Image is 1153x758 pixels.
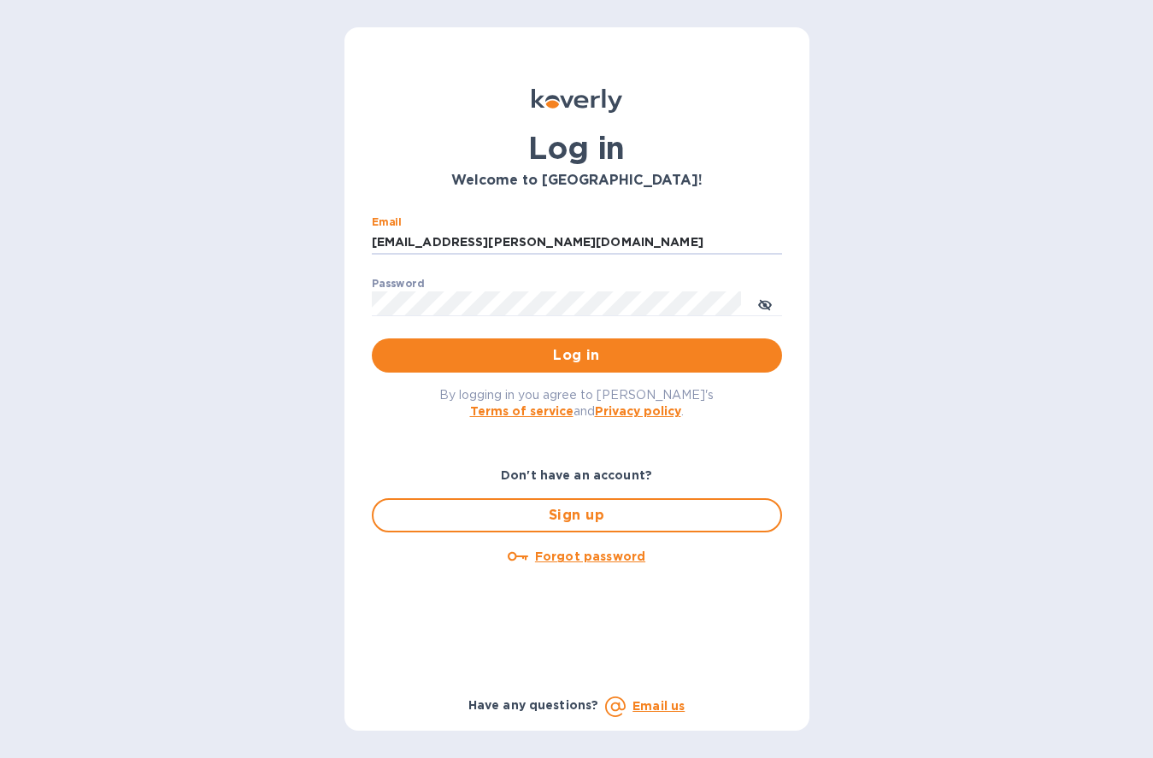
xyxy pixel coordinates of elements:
label: Password [372,279,424,289]
u: Forgot password [535,549,645,563]
b: Have any questions? [468,698,599,712]
h3: Welcome to [GEOGRAPHIC_DATA]! [372,173,782,189]
label: Email [372,217,402,227]
a: Privacy policy [595,404,681,418]
button: toggle password visibility [748,286,782,320]
input: Enter email address [372,230,782,256]
a: Email us [632,699,685,713]
h1: Log in [372,130,782,166]
button: Log in [372,338,782,373]
img: Koverly [532,89,622,113]
button: Sign up [372,498,782,532]
a: Terms of service [470,404,574,418]
span: Sign up [387,505,767,526]
b: Don't have an account? [501,468,652,482]
span: By logging in you agree to [PERSON_NAME]'s and . [439,388,714,418]
span: Log in [385,345,768,366]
